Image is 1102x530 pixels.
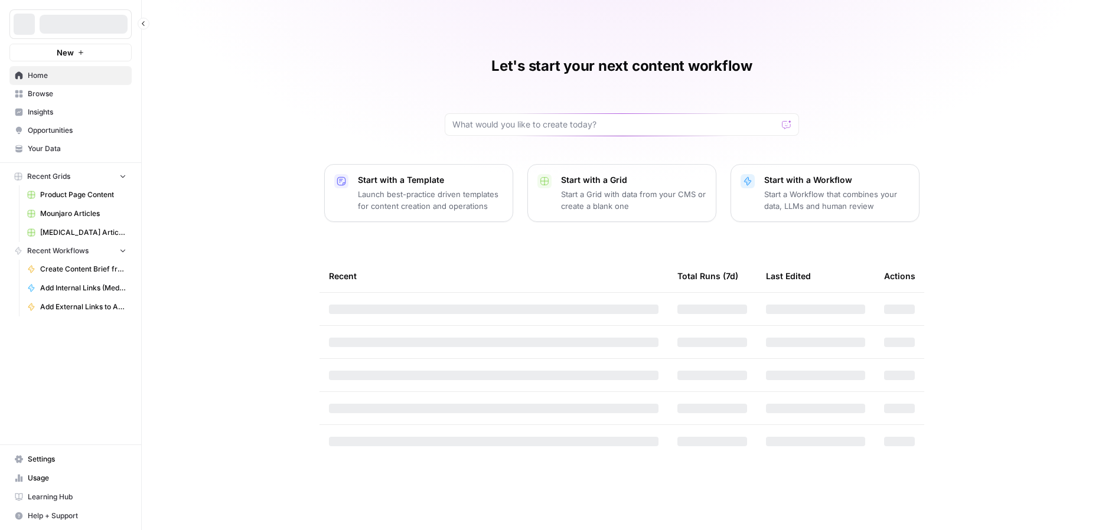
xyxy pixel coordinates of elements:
a: [MEDICAL_DATA] Articles [22,223,132,242]
span: Usage [28,473,126,483]
a: Product Page Content [22,185,132,204]
div: Last Edited [766,260,811,292]
a: Learning Hub [9,488,132,506]
p: Launch best-practice driven templates for content creation and operations [358,188,503,212]
button: Recent Workflows [9,242,132,260]
div: Actions [884,260,915,292]
a: Opportunities [9,121,132,140]
span: Product Page Content [40,189,126,200]
button: Recent Grids [9,168,132,185]
span: Opportunities [28,125,126,136]
p: Start with a Grid [561,174,706,186]
button: Start with a TemplateLaunch best-practice driven templates for content creation and operations [324,164,513,222]
p: Start a Grid with data from your CMS or create a blank one [561,188,706,212]
span: Recent Grids [27,171,70,182]
a: Create Content Brief from Keyword - Mounjaro [22,260,132,279]
a: Usage [9,469,132,488]
span: Help + Support [28,511,126,521]
a: Browse [9,84,132,103]
span: Mounjaro Articles [40,208,126,219]
h1: Let's start your next content workflow [491,57,752,76]
span: Settings [28,454,126,464]
span: Browse [28,89,126,99]
a: Home [9,66,132,85]
button: Start with a WorkflowStart a Workflow that combines your data, LLMs and human review [731,164,920,222]
span: Your Data [28,143,126,154]
span: Home [28,70,126,81]
span: Add Internal Links (Medications) [40,283,126,293]
span: New [57,47,74,58]
div: Recent [329,260,658,292]
p: Start with a Template [358,174,503,186]
span: Learning Hub [28,492,126,502]
a: Your Data [9,139,132,158]
input: What would you like to create today? [452,119,777,130]
p: Start with a Workflow [764,174,909,186]
span: [MEDICAL_DATA] Articles [40,227,126,238]
a: Insights [9,103,132,122]
button: Start with a GridStart a Grid with data from your CMS or create a blank one [527,164,716,222]
button: New [9,44,132,61]
span: Recent Workflows [27,246,89,256]
a: Add External Links to Article [22,297,132,316]
a: Add Internal Links (Medications) [22,279,132,297]
p: Start a Workflow that combines your data, LLMs and human review [764,188,909,212]
span: Create Content Brief from Keyword - Mounjaro [40,264,126,274]
a: Mounjaro Articles [22,204,132,223]
button: Help + Support [9,506,132,525]
span: Add External Links to Article [40,302,126,312]
a: Settings [9,450,132,469]
span: Insights [28,107,126,117]
div: Total Runs (7d) [677,260,738,292]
